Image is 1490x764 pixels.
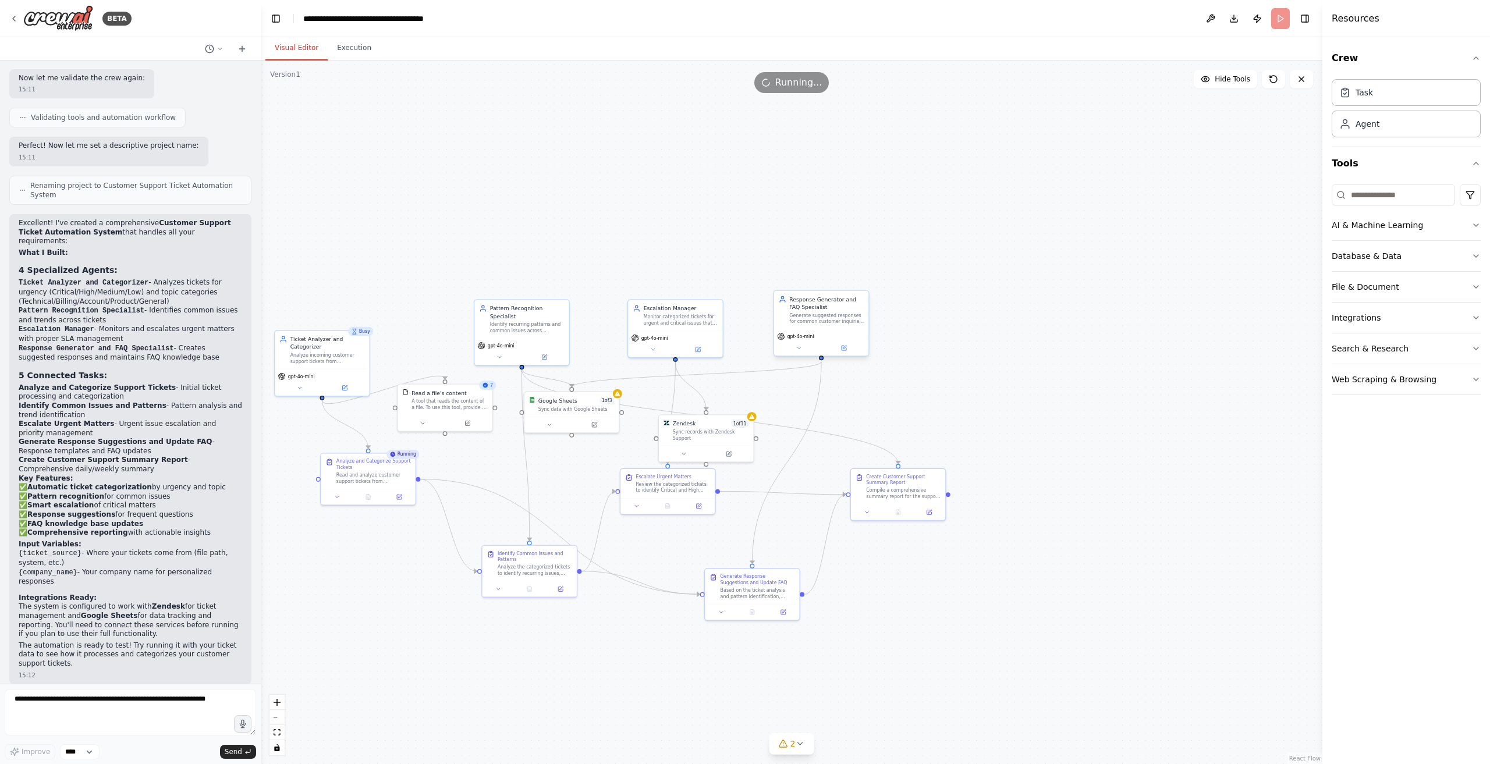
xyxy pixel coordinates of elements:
div: Response Generator and FAQ Specialist [789,296,864,311]
button: Click to speak your automation idea [234,715,251,733]
div: Google SheetsGoogle Sheets1of3Sync data with Google Sheets [524,392,620,433]
div: Identify Common Issues and Patterns [498,550,572,563]
span: Number of enabled actions [599,397,615,404]
code: Pattern Recognition Specialist [19,307,144,315]
button: Open in side panel [547,584,573,594]
img: FileReadTool [402,389,409,396]
div: 15:12 [19,671,242,680]
div: Create Customer Support Summary ReportCompile a comprehensive summary report for the support team... [850,468,946,521]
div: Read a file's content [411,389,466,397]
g: Edge from 86b24460-0394-401f-97da-7be37fdab14d to 5601388e-b7b2-44ea-a710-37ecd6f4ed7e [318,372,449,408]
button: No output available [513,584,546,594]
div: Review the categorized tickets to identify Critical and High urgency issues that require immediat... [636,481,710,493]
strong: Customer Support Ticket Automation System [19,219,231,236]
button: Open in side panel [916,508,942,517]
div: Analyze incoming customer support tickets from {ticket_source} and categorize them by urgency lev... [290,352,365,364]
button: Search & Research [1332,333,1481,364]
div: Generate suggested responses for common customer inquiries and maintain an updated FAQ knowledge ... [789,312,864,325]
li: - Identifies common issues and trends across tickets [19,306,242,325]
strong: Input Variables: [19,540,81,548]
button: Crew [1332,42,1481,74]
li: - Creates suggested responses and maintains FAQ knowledge base [19,344,242,363]
button: Improve [5,744,55,759]
a: React Flow attribution [1289,755,1321,762]
g: Edge from 3dfeda7d-acc0-4d1b-96a1-db045afb4fef to 10b4a4f3-c64b-4fd2-9edf-09725de73c92 [420,475,477,575]
button: Open in side panel [446,418,489,428]
div: Crew [1332,74,1481,147]
span: gpt-4o-mini [288,374,315,380]
strong: Identify Common Issues and Patterns [19,401,166,410]
div: 15:11 [19,153,199,162]
div: Monitor categorized tickets for urgent and critical issues that require immediate escalation to s... [644,314,718,326]
p: Perfect! Now let me set a descriptive project name: [19,141,199,151]
span: Renaming project to Customer Support Ticket Automation System [30,181,242,200]
button: Open in side panel [676,345,720,354]
li: - Urgent issue escalation and priority management [19,420,242,438]
strong: 5 Connected Tasks: [19,371,107,380]
div: Based on the ticket analysis and pattern identification, create suggested responses for common cu... [721,587,795,599]
span: Running... [775,76,822,90]
button: Open in side panel [686,502,712,511]
span: Hide Tools [1215,74,1250,84]
button: Visual Editor [265,36,328,61]
div: Pattern Recognition SpecialistIdentify recurring patterns and common issues across customer suppo... [474,299,570,365]
div: BusyTicket Analyzer and CategorizerAnalyze incoming customer support tickets from {ticket_source}... [274,330,370,396]
li: - Pattern analysis and trend identification [19,401,242,420]
div: Version 1 [270,70,300,79]
span: 2 [790,738,796,749]
button: Execution [328,36,381,61]
div: React Flow controls [269,695,285,755]
li: - Analyzes tickets for urgency (Critical/High/Medium/Low) and topic categories (Technical/Billing... [19,278,242,306]
button: Send [220,745,256,759]
button: Open in side panel [822,343,865,353]
strong: 4 Specialized Agents: [19,265,118,275]
div: Sync records with Zendesk Support [673,429,749,441]
img: Logo [23,5,93,31]
strong: Escalate Urgent Matters [19,420,114,428]
div: Response Generator and FAQ SpecialistGenerate suggested responses for common customer inquiries a... [774,292,870,358]
div: Pattern Recognition Specialist [490,305,565,320]
button: Open in side panel [707,449,751,459]
span: Improve [22,747,50,756]
g: Edge from 3dfeda7d-acc0-4d1b-96a1-db045afb4fef to b64aa648-4bc9-4643-88b9-d525d0e53a03 [420,475,700,598]
g: Edge from 2e8ad8d0-3a51-4ec2-b838-4d8e241c1ff5 to 3f5d87a5-1588-4525-8fce-da31c02d7b85 [672,362,710,410]
button: Hide left sidebar [268,10,284,27]
span: Number of enabled actions [731,420,749,427]
div: Sync data with Google Sheets [538,406,615,413]
span: 7 [490,382,493,389]
div: Escalation ManagerMonitor categorized tickets for urgent and critical issues that require immedia... [627,299,723,358]
div: Read and analyze customer support tickets from {ticket_source}. For each ticket, determine the ur... [336,472,411,484]
strong: Automatic ticket categorization [27,483,152,491]
g: Edge from 10b4a4f3-c64b-4fd2-9edf-09725de73c92 to 6d2aa276-94b9-4810-b2bf-eeab4d6b2bbe [581,488,615,575]
g: Edge from 6fe04d48-3ff6-4fb7-aedb-6d0f7104f98c to 10b4a4f3-c64b-4fd2-9edf-09725de73c92 [518,369,533,541]
strong: What I Built: [19,248,68,257]
button: Web Scraping & Browsing [1332,364,1481,395]
div: Agent [1356,118,1379,130]
div: Zendesk [673,420,696,427]
button: No output available [651,502,684,511]
button: zoom in [269,695,285,710]
button: fit view [269,725,285,740]
button: 2 [769,733,814,755]
strong: Generate Response Suggestions and Update FAQ [19,438,212,446]
div: Generate Response Suggestions and Update FAQ [721,573,795,585]
g: Edge from 2e8ad8d0-3a51-4ec2-b838-4d8e241c1ff5 to 6d2aa276-94b9-4810-b2bf-eeab4d6b2bbe [664,362,679,464]
g: Edge from b64aa648-4bc9-4643-88b9-d525d0e53a03 to 386c7878-b444-4fda-9eb1-6ef329c361c6 [804,491,846,598]
code: {ticket_source} [19,549,81,557]
strong: Smart escalation [27,501,94,509]
strong: Pattern recognition [27,492,104,500]
div: Identify recurring patterns and common issues across customer support tickets from {ticket_source... [490,322,565,334]
li: - Comprehensive daily/weekly summary [19,456,242,474]
button: Start a new chat [233,42,251,56]
p: Excellent! I've created a comprehensive that handles all your requirements: [19,219,242,246]
button: Tools [1332,147,1481,180]
button: File & Document [1332,272,1481,302]
button: Hide right sidebar [1297,10,1313,27]
button: Database & Data [1332,241,1481,271]
img: Google Sheets [529,397,535,403]
span: gpt-4o-mini [641,335,668,342]
div: A tool that reads the content of a file. To use this tool, provide a 'file_path' parameter with t... [411,398,488,410]
strong: Key Features: [19,474,73,482]
strong: Zendesk [152,602,185,610]
div: Tools [1332,180,1481,404]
